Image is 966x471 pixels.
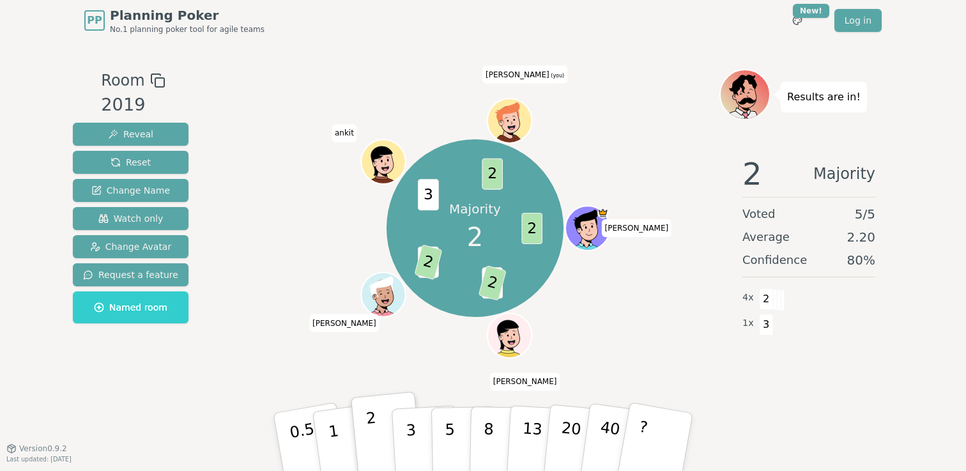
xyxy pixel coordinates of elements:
span: Planning Poker [110,6,264,24]
span: Click to change your name [309,314,379,332]
button: Request a feature [73,263,188,286]
span: 5 / 5 [855,205,875,223]
span: 4 x [742,291,754,305]
span: 2 [467,218,483,256]
p: Results are in! [787,88,861,106]
span: 2 [479,265,507,301]
span: PP [87,13,102,28]
span: Version 0.9.2 [19,444,67,454]
button: Version0.9.2 [6,444,67,454]
span: Watch only [98,212,164,225]
span: Reveal [108,128,153,141]
span: (you) [549,73,565,79]
span: Click to change your name [332,125,357,143]
span: Room [101,69,144,92]
span: 2 [759,288,774,310]
span: Change Name [91,184,170,197]
span: Majority [813,158,875,189]
span: 2 [742,158,762,189]
span: 3 [759,314,774,336]
span: Click to change your name [490,373,560,391]
button: New! [786,9,809,32]
button: Change Avatar [73,235,188,258]
span: Click to change your name [601,219,671,237]
span: Reset [111,156,151,169]
span: Voted [742,205,776,223]
span: 80 % [847,251,875,269]
button: Change Name [73,179,188,202]
div: 2019 [101,92,165,118]
span: 2.20 [847,228,875,246]
button: Watch only [73,207,188,230]
span: Request a feature [83,268,178,281]
span: Named room [94,301,167,314]
span: 2 [522,213,543,244]
div: New! [793,4,829,18]
span: Elise is the host [597,208,608,219]
a: PPPlanning PokerNo.1 planning poker tool for agile teams [84,6,264,35]
span: Average [742,228,790,246]
span: Click to change your name [482,66,567,84]
button: Reveal [73,123,188,146]
span: 2 [482,158,503,189]
button: Reset [73,151,188,174]
span: 3 [418,179,440,210]
span: Confidence [742,251,807,269]
span: Change Avatar [90,240,172,253]
a: Log in [834,9,882,32]
span: No.1 planning poker tool for agile teams [110,24,264,35]
span: 1 x [742,316,754,330]
span: 2 [415,244,443,280]
button: Named room [73,291,188,323]
button: Click to change your avatar [489,100,530,141]
span: Last updated: [DATE] [6,456,72,463]
p: Majority [449,200,501,218]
